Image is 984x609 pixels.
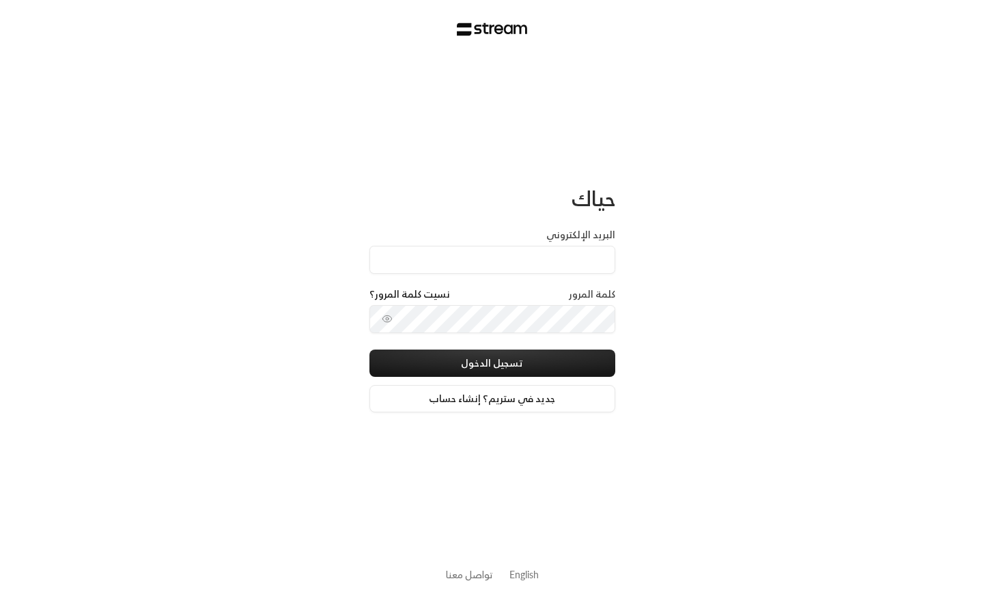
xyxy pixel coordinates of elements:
[446,567,493,582] button: تواصل معنا
[369,350,615,377] button: تسجيل الدخول
[572,180,615,216] span: حياك
[546,228,615,242] label: البريد الإلكتروني
[446,566,493,583] a: تواصل معنا
[369,385,615,412] a: جديد في ستريم؟ إنشاء حساب
[369,287,450,301] a: نسيت كلمة المرور؟
[457,23,527,36] img: Stream Logo
[376,308,398,330] button: toggle password visibility
[569,287,615,301] label: كلمة المرور
[509,562,539,587] a: English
